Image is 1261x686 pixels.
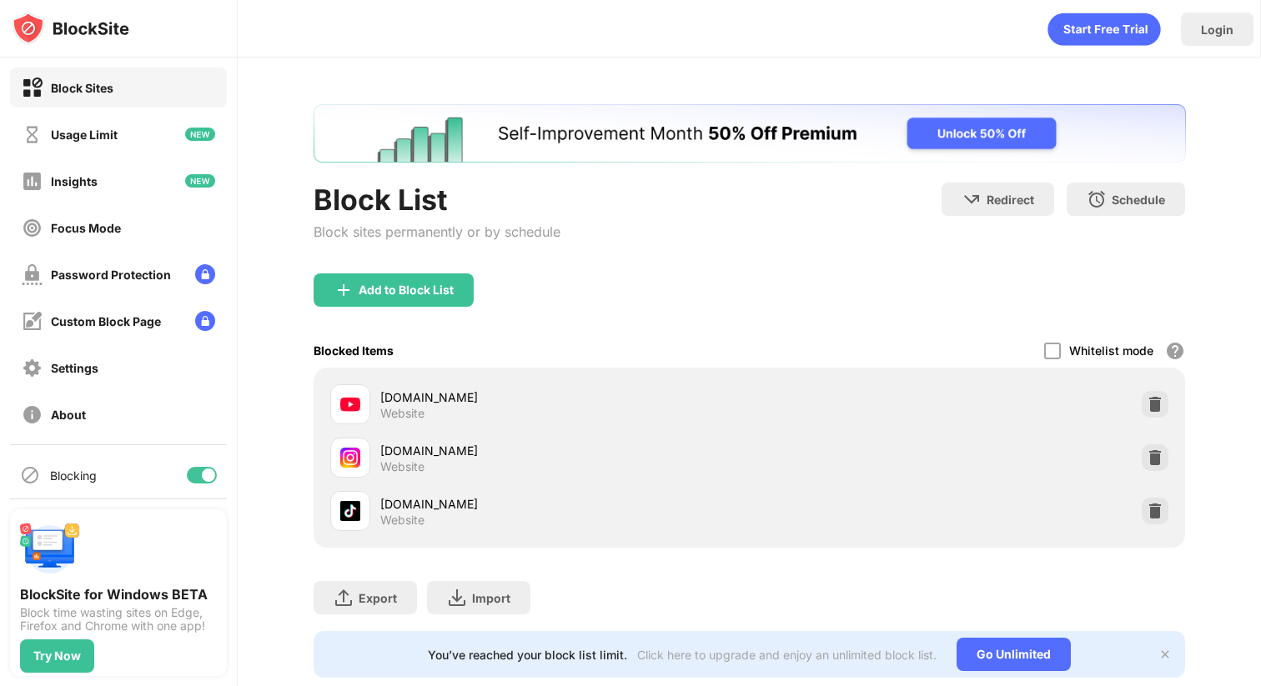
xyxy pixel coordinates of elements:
[340,394,360,414] img: favicons
[51,221,121,235] div: Focus Mode
[20,606,217,633] div: Block time wasting sites on Edge, Firefox and Chrome with one app!
[20,586,217,603] div: BlockSite for Windows BETA
[50,468,97,483] div: Blocking
[957,638,1071,671] div: Go Unlimited
[1158,648,1172,661] img: x-button.svg
[195,311,215,331] img: lock-menu.svg
[20,465,40,485] img: blocking-icon.svg
[1112,193,1165,207] div: Schedule
[51,361,98,375] div: Settings
[12,12,129,45] img: logo-blocksite.svg
[380,442,750,459] div: [DOMAIN_NAME]
[380,495,750,513] div: [DOMAIN_NAME]
[51,314,161,328] div: Custom Block Page
[314,343,394,358] div: Blocked Items
[1069,343,1153,358] div: Whitelist mode
[51,408,86,422] div: About
[637,648,937,662] div: Click here to upgrade and enjoy an unlimited block list.
[1047,13,1161,46] div: animation
[359,591,397,605] div: Export
[1201,23,1233,37] div: Login
[22,218,43,238] img: focus-off.svg
[314,223,560,240] div: Block sites permanently or by schedule
[314,183,560,217] div: Block List
[51,268,171,282] div: Password Protection
[22,171,43,192] img: insights-off.svg
[428,648,627,662] div: You’ve reached your block list limit.
[987,193,1034,207] div: Redirect
[22,358,43,378] img: settings-off.svg
[22,124,43,145] img: time-usage-off.svg
[314,104,1186,163] iframe: Banner
[22,404,43,425] img: about-off.svg
[185,174,215,188] img: new-icon.svg
[185,128,215,141] img: new-icon.svg
[33,649,81,663] div: Try Now
[359,283,454,297] div: Add to Block List
[22,311,43,332] img: customize-block-page-off.svg
[20,519,80,579] img: push-desktop.svg
[340,448,360,468] img: favicons
[472,591,510,605] div: Import
[51,174,98,188] div: Insights
[380,513,425,528] div: Website
[380,459,425,474] div: Website
[22,264,43,285] img: password-protection-off.svg
[380,406,425,421] div: Website
[51,128,118,142] div: Usage Limit
[51,81,113,95] div: Block Sites
[340,501,360,521] img: favicons
[380,388,750,406] div: [DOMAIN_NAME]
[195,264,215,284] img: lock-menu.svg
[22,78,43,98] img: block-on.svg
